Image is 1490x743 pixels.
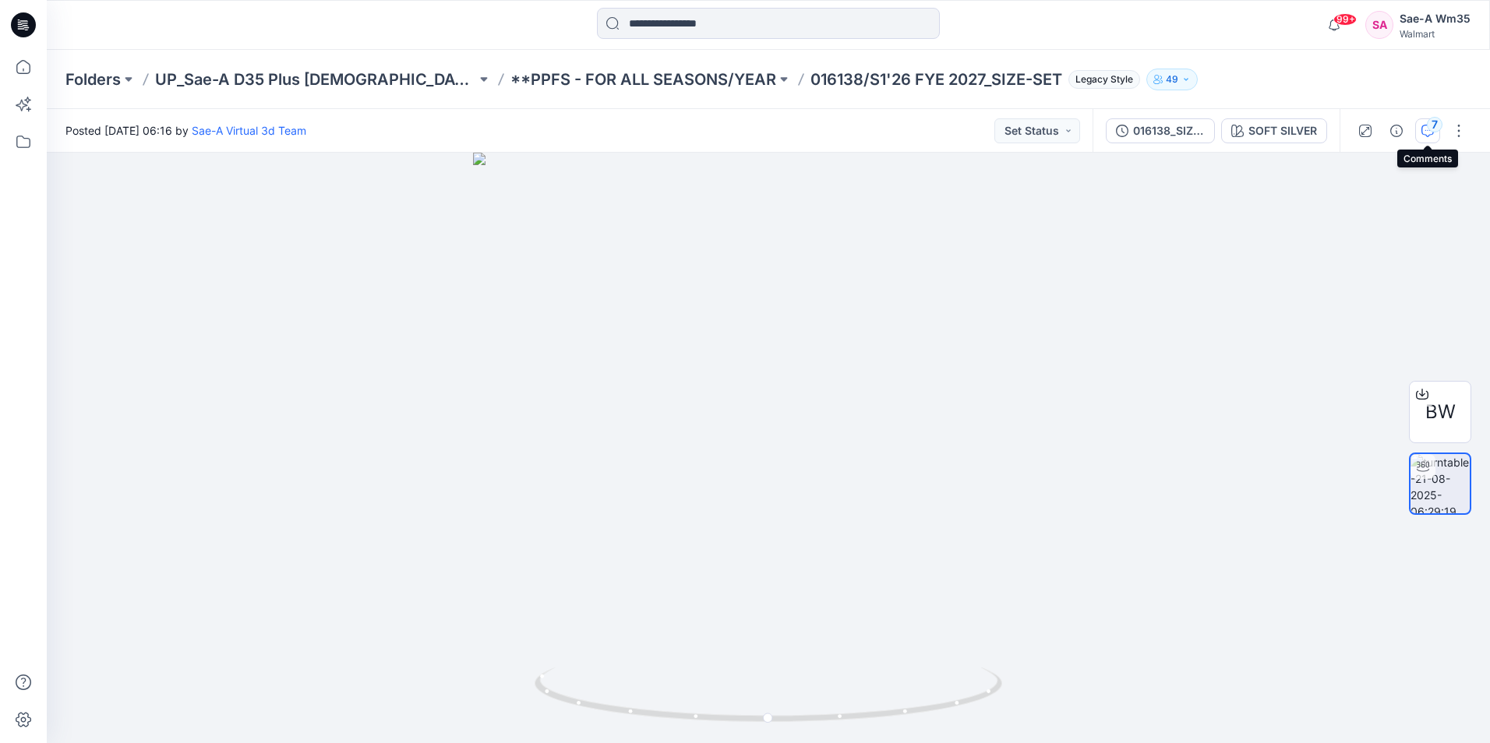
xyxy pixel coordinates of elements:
a: **PPFS - FOR ALL SEASONS/YEAR [510,69,776,90]
button: 49 [1146,69,1198,90]
a: Folders [65,69,121,90]
p: 016138/S1'26 FYE 2027_SIZE-SET [810,69,1062,90]
button: Legacy Style [1062,69,1140,90]
p: 49 [1166,71,1178,88]
div: Walmart [1400,28,1471,40]
img: turntable-21-08-2025-06:29:19 [1411,454,1470,513]
span: Posted [DATE] 06:16 by [65,122,306,139]
button: Details [1384,118,1409,143]
span: Legacy Style [1068,70,1140,89]
a: UP_Sae-A D35 Plus [DEMOGRAPHIC_DATA] Top [155,69,476,90]
button: 7 [1415,118,1440,143]
a: Sae-A Virtual 3d Team [192,124,306,137]
span: 99+ [1333,13,1357,26]
span: BW [1425,398,1456,426]
div: 7 [1427,117,1442,132]
button: SOFT SILVER [1221,118,1327,143]
div: SA [1365,11,1393,39]
div: Sae-A Wm35 [1400,9,1471,28]
div: 016138_SIZE-SET_TS PUFF SLV FLEECE SAEA 081925 [1133,122,1205,139]
button: 016138_SIZE-SET_TS PUFF SLV FLEECE SAEA 081925 [1106,118,1215,143]
div: SOFT SILVER [1248,122,1317,139]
